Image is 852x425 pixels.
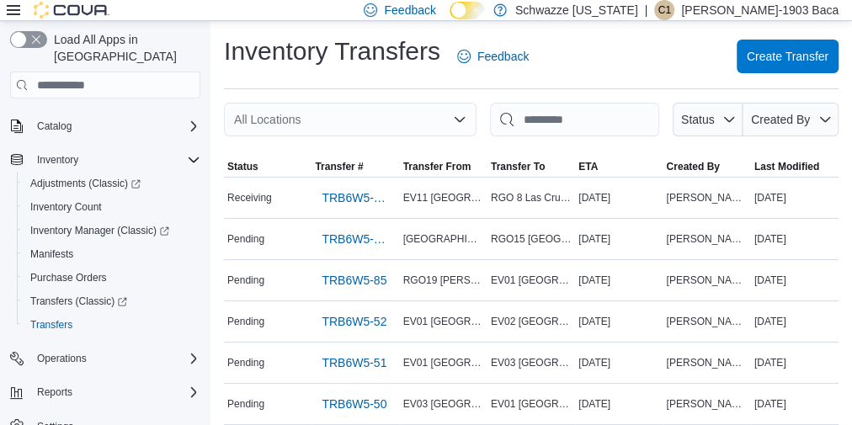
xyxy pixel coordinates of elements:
a: Inventory Manager (Classic) [17,219,207,242]
span: Last Modified [754,160,819,173]
button: Inventory [3,148,207,172]
span: Transfers [24,315,200,335]
span: [GEOGRAPHIC_DATA] [403,232,484,246]
span: Catalog [30,116,200,136]
span: Created By [751,113,810,126]
button: Catalog [30,116,78,136]
div: [DATE] [751,229,839,249]
span: Manifests [24,244,200,264]
a: TRB6W5-150 [315,222,396,256]
button: Status [673,103,743,136]
span: Pending [227,397,264,411]
button: Inventory Count [17,195,207,219]
span: Purchase Orders [30,271,107,284]
img: Cova [34,2,109,19]
span: RGO15 [GEOGRAPHIC_DATA] [491,232,572,246]
div: [DATE] [751,188,839,208]
span: EV01 [GEOGRAPHIC_DATA] [491,397,572,411]
h1: Inventory Transfers [224,35,440,68]
span: TRB6W5-50 [322,396,386,412]
span: Receiving [227,191,272,205]
button: Created By [663,157,750,177]
span: EV03 [GEOGRAPHIC_DATA] [491,356,572,369]
button: Transfer From [400,157,487,177]
button: Purchase Orders [17,266,207,290]
a: TRB6W5-52 [315,305,393,338]
a: Purchase Orders [24,268,114,288]
span: Pending [227,356,264,369]
button: Transfer To [487,157,575,177]
span: RGO 8 Las Cruces [491,191,572,205]
span: Status [681,113,715,126]
button: Reports [3,380,207,404]
button: Reports [30,382,79,402]
button: ETA [575,157,663,177]
a: TRB6W5-85 [315,263,393,297]
span: [PERSON_NAME] [666,232,747,246]
div: [DATE] [751,270,839,290]
span: Status [227,160,258,173]
span: Reports [30,382,200,402]
a: Inventory Count [24,197,109,217]
div: [DATE] [575,188,663,208]
button: Operations [30,348,93,369]
button: Transfers [17,313,207,337]
a: TRB6W5-151 [315,181,396,215]
span: Inventory Manager (Classic) [24,220,200,241]
button: Open list of options [453,113,466,126]
button: Status [224,157,312,177]
a: Feedback [450,40,535,73]
span: Operations [37,352,87,365]
span: Pending [227,232,264,246]
a: Inventory Manager (Classic) [24,220,176,241]
span: TRB6W5-150 [322,231,389,247]
span: TRB6W5-51 [322,354,386,371]
input: This is a search bar. After typing your query, hit enter to filter the results lower in the page. [490,103,659,136]
span: EV03 [GEOGRAPHIC_DATA] [403,397,484,411]
span: Inventory Count [24,197,200,217]
button: Inventory [30,150,85,170]
span: Created By [666,160,719,173]
div: [DATE] [575,353,663,373]
button: Manifests [17,242,207,266]
span: TRB6W5-151 [322,189,389,206]
a: Manifests [24,244,80,264]
div: [DATE] [575,394,663,414]
span: [PERSON_NAME]-1533 [PERSON_NAME] [666,191,747,205]
span: Pending [227,274,264,287]
a: TRB6W5-51 [315,346,393,380]
div: [DATE] [575,311,663,332]
span: EV01 [GEOGRAPHIC_DATA] [403,356,484,369]
span: Adjustments (Classic) [30,177,141,190]
span: Transfers [30,318,72,332]
span: Feedback [477,48,529,65]
span: [PERSON_NAME] [666,356,747,369]
span: TRB6W5-52 [322,313,386,330]
button: Catalog [3,114,207,138]
a: Adjustments (Classic) [17,172,207,195]
div: [DATE] [751,353,839,373]
span: Inventory [30,150,200,170]
span: EV02 [GEOGRAPHIC_DATA] [491,315,572,328]
div: [DATE] [575,270,663,290]
span: Reports [37,385,72,399]
button: Create Transfer [737,40,839,73]
a: Transfers (Classic) [24,291,134,311]
div: [DATE] [751,311,839,332]
span: Inventory [37,153,78,167]
span: ETA [578,160,598,173]
span: EV11 [GEOGRAPHIC_DATA] [403,191,484,205]
span: EV01 [GEOGRAPHIC_DATA] [491,274,572,287]
span: Transfer To [491,160,545,173]
span: Manifests [30,247,73,261]
button: Transfer # [312,157,399,177]
span: Adjustments (Classic) [24,173,200,194]
span: Inventory Manager (Classic) [30,224,169,237]
a: Transfers (Classic) [17,290,207,313]
button: Created By [743,103,839,136]
button: Operations [3,347,207,370]
div: [DATE] [751,394,839,414]
span: Create Transfer [747,48,828,65]
span: Transfer # [315,160,363,173]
